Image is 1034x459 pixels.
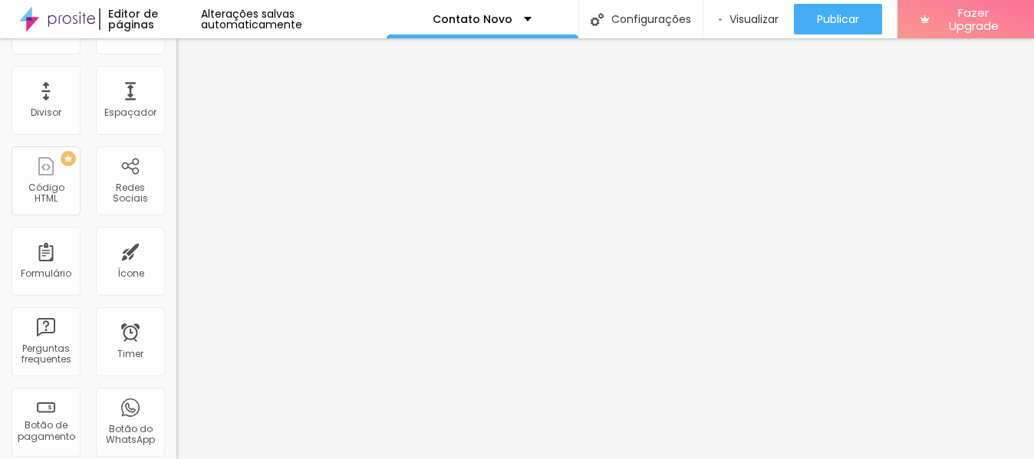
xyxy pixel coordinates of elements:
div: Editor de páginas [99,8,201,30]
div: Perguntas frequentes [15,343,76,366]
img: view-1.svg [719,13,722,26]
div: Formulário [21,268,71,279]
div: Espaçador [104,107,156,118]
span: Fazer Upgrade [936,6,1011,33]
div: Ícone [117,268,144,279]
div: Botão do WhatsApp [100,424,160,446]
div: Timer [117,349,143,359]
span: Visualizar [729,13,779,25]
div: Redes Sociais [100,182,160,205]
div: Código HTML [15,182,76,205]
div: Alterações salvas automaticamente [201,8,387,30]
p: Contato Novo [433,14,512,25]
div: Divisor [31,107,61,118]
button: Publicar [794,4,882,34]
button: Visualizar [703,4,794,34]
div: Botão de pagamento [15,420,76,442]
span: Publicar [817,13,859,25]
img: Icone [591,13,604,26]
